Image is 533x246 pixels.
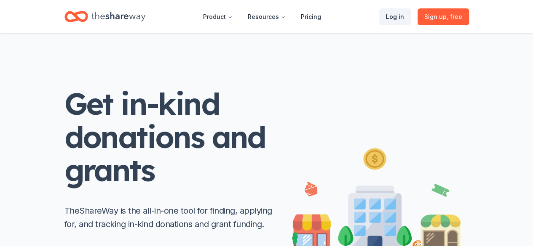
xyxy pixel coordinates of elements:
h1: Get in-kind donations and grants [64,87,275,187]
span: , free [447,13,462,20]
a: Sign up, free [418,8,469,25]
a: Home [64,7,145,26]
a: Log in [379,8,411,25]
p: TheShareWay is the all-in-one tool for finding, applying for, and tracking in-kind donations and ... [64,204,275,231]
button: Resources [241,8,292,25]
nav: Main [196,7,328,26]
button: Product [196,8,239,25]
span: Sign up [424,12,462,22]
a: Pricing [294,8,328,25]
